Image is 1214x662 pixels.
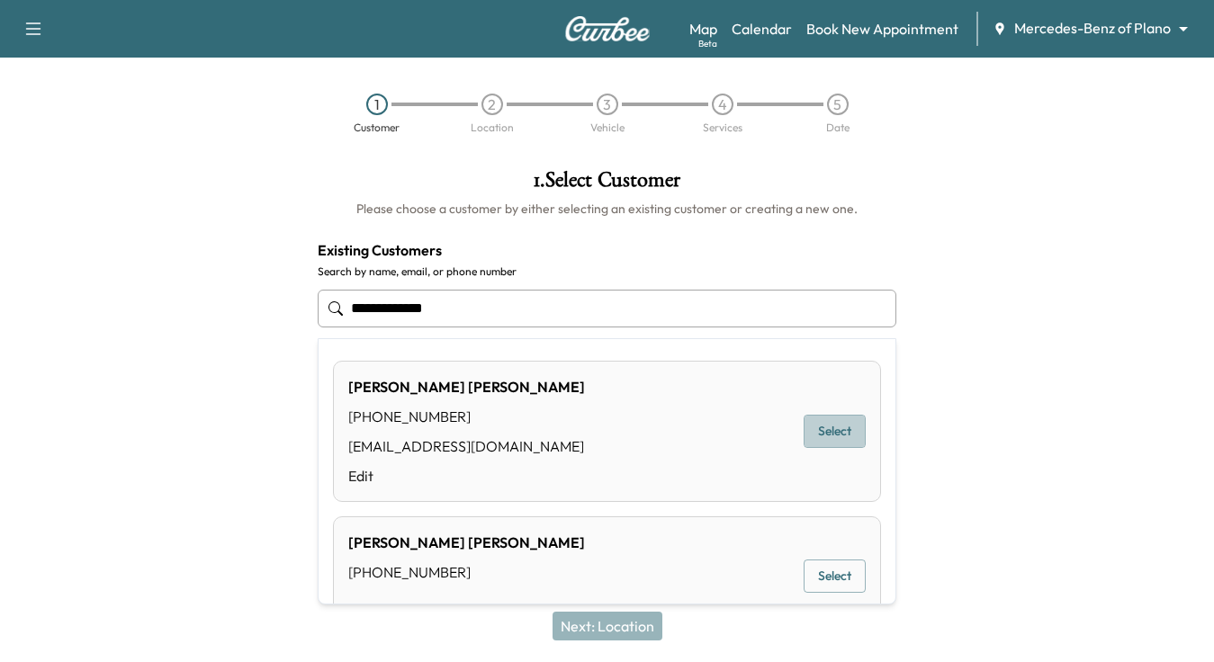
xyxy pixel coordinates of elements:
[597,94,618,115] div: 3
[712,94,733,115] div: 4
[318,200,896,218] h6: Please choose a customer by either selecting an existing customer or creating a new one.
[481,94,503,115] div: 2
[732,18,792,40] a: Calendar
[348,376,585,398] div: [PERSON_NAME] [PERSON_NAME]
[318,264,896,279] label: Search by name, email, or phone number
[590,122,625,133] div: Vehicle
[827,94,849,115] div: 5
[804,559,866,593] button: Select
[826,122,850,133] div: Date
[366,94,388,115] div: 1
[1014,18,1171,39] span: Mercedes-Benz of Plano
[804,415,866,448] button: Select
[806,18,958,40] a: Book New Appointment
[348,532,585,553] div: [PERSON_NAME] [PERSON_NAME]
[471,122,514,133] div: Location
[698,37,717,50] div: Beta
[348,435,585,457] div: [EMAIL_ADDRESS][DOMAIN_NAME]
[318,169,896,200] h1: 1 . Select Customer
[703,122,742,133] div: Services
[689,18,717,40] a: MapBeta
[348,406,585,427] div: [PHONE_NUMBER]
[564,16,651,41] img: Curbee Logo
[348,599,585,621] a: Edit
[348,465,585,487] a: Edit
[348,561,585,583] div: [PHONE_NUMBER]
[354,122,400,133] div: Customer
[318,239,896,261] h4: Existing Customers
